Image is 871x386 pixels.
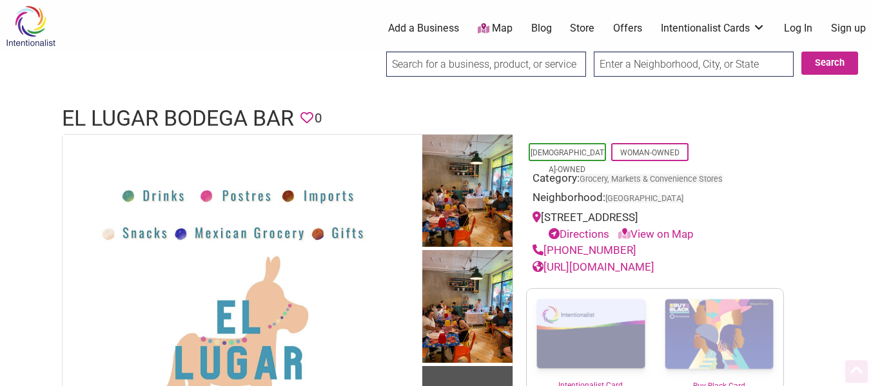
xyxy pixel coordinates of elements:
a: Grocery, Markets & Convenience Stores [580,174,723,184]
img: El Lugar Bodega Bar [422,250,513,366]
a: Store [570,21,594,35]
img: Intentionalist Card [527,289,655,380]
span: 0 [315,108,322,128]
a: Directions [549,227,609,240]
button: Search [801,52,858,75]
input: Search for a business, product, or service [386,52,586,77]
a: View on Map [618,227,694,240]
a: Log In [784,21,812,35]
a: Map [478,21,513,36]
span: [GEOGRAPHIC_DATA] [605,195,683,203]
a: [URL][DOMAIN_NAME] [533,260,654,273]
a: Sign up [831,21,866,35]
div: Category: [533,170,778,190]
a: Woman-Owned [620,148,680,157]
h1: El Lugar Bodega Bar [62,103,294,134]
div: [STREET_ADDRESS] [533,209,778,242]
a: Intentionalist Cards [661,21,765,35]
a: [PHONE_NUMBER] [533,244,636,256]
a: Blog [531,21,552,35]
a: Offers [613,21,642,35]
input: Enter a Neighborhood, City, or State [594,52,794,77]
div: Scroll Back to Top [845,360,868,383]
a: [DEMOGRAPHIC_DATA]-Owned [531,148,604,174]
a: Add a Business [388,21,459,35]
div: Neighborhood: [533,189,778,209]
img: Buy Black Card [655,289,783,380]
